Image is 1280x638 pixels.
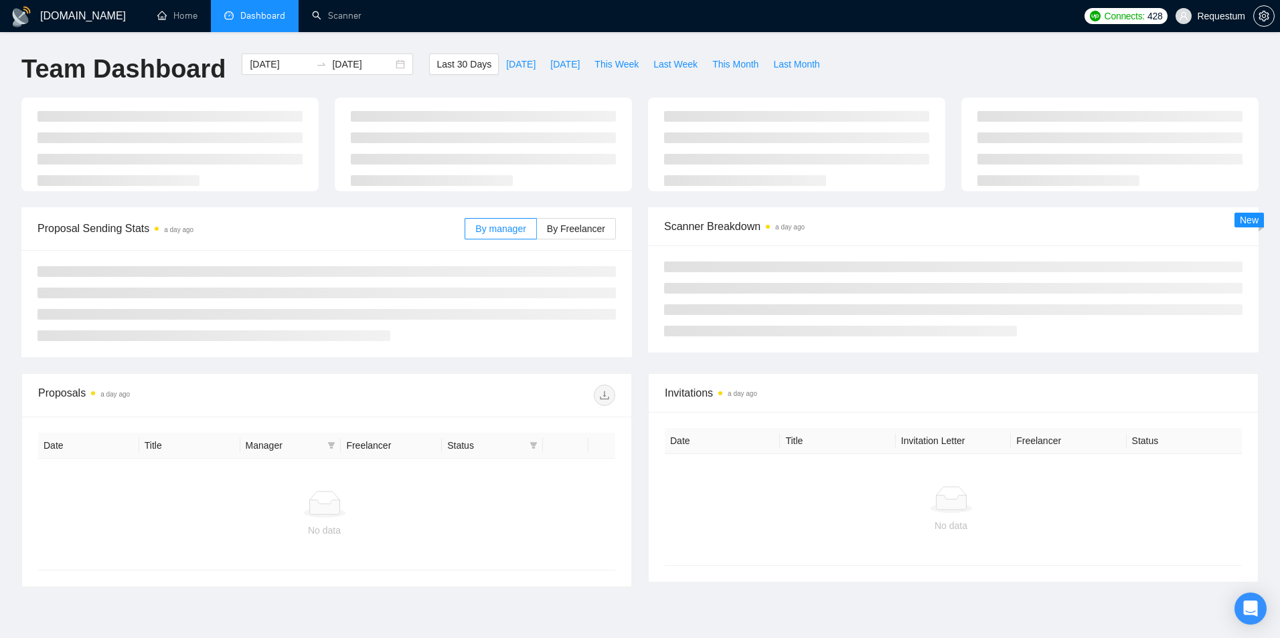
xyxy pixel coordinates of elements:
[327,441,335,449] span: filter
[37,220,465,237] span: Proposal Sending Stats
[1240,215,1259,225] span: New
[543,54,587,75] button: [DATE]
[100,391,130,398] time: a day ago
[665,385,1242,401] span: Invitations
[896,428,1011,454] th: Invitation Letter
[429,54,499,75] button: Last 30 Days
[164,226,193,233] time: a day ago
[646,54,705,75] button: Last Week
[157,10,197,21] a: homeHome
[1253,11,1275,21] a: setting
[653,57,698,72] span: Last Week
[675,518,1226,533] div: No data
[224,11,234,20] span: dashboard
[475,223,526,234] span: By manager
[11,6,32,27] img: logo
[325,435,338,455] span: filter
[664,218,1243,235] span: Scanner Breakdown
[773,57,819,72] span: Last Month
[712,57,758,72] span: This Month
[1253,5,1275,27] button: setting
[530,441,538,449] span: filter
[1105,9,1145,23] span: Connects:
[665,428,780,454] th: Date
[1090,11,1101,21] img: upwork-logo.png
[527,435,540,455] span: filter
[705,54,766,75] button: This Month
[1147,9,1162,23] span: 428
[775,223,805,231] time: a day ago
[316,59,327,70] span: to
[312,10,362,21] a: searchScanner
[499,54,543,75] button: [DATE]
[240,433,341,459] th: Manager
[506,57,536,72] span: [DATE]
[21,54,226,85] h1: Team Dashboard
[38,385,327,406] div: Proposals
[38,433,139,459] th: Date
[316,59,327,70] span: swap-right
[139,433,240,459] th: Title
[550,57,580,72] span: [DATE]
[332,57,393,72] input: End date
[341,433,442,459] th: Freelancer
[547,223,605,234] span: By Freelancer
[1127,428,1242,454] th: Status
[1011,428,1126,454] th: Freelancer
[436,57,491,72] span: Last 30 Days
[49,523,600,538] div: No data
[1234,593,1267,625] div: Open Intercom Messenger
[780,428,895,454] th: Title
[250,57,311,72] input: Start date
[1179,11,1188,21] span: user
[246,438,323,453] span: Manager
[447,438,524,453] span: Status
[587,54,646,75] button: This Week
[594,57,639,72] span: This Week
[728,390,757,397] time: a day ago
[240,10,285,21] span: Dashboard
[766,54,827,75] button: Last Month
